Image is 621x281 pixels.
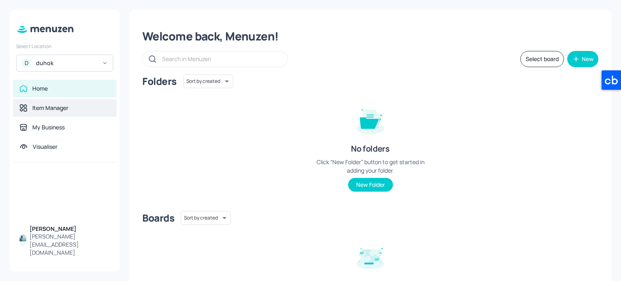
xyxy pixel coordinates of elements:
[142,29,598,44] div: Welcome back, Menuzen!
[32,123,65,131] div: My Business
[32,104,68,112] div: Item Manager
[36,59,97,67] div: duhok
[567,51,598,67] button: New
[582,56,594,62] div: New
[30,232,110,257] div: [PERSON_NAME][EMAIL_ADDRESS][DOMAIN_NAME]
[19,235,26,241] img: ACg8ocJ-raU1axZg0bwsTTUhX9F46X0hPoT_B1-SdtewC2vIwriQ9LyK=s96-c
[310,158,431,175] div: Click “New Folder” button to get started in adding your folder.
[30,225,110,233] div: [PERSON_NAME]
[183,73,233,89] div: Sort by created
[350,99,391,140] img: folder-empty
[520,51,564,67] button: Select board
[348,178,393,192] button: New Folder
[351,143,389,154] div: No folders
[21,58,31,68] div: D
[142,211,174,224] div: Boards
[16,43,113,50] div: Select Location
[33,143,57,151] div: Visualiser
[142,75,177,88] div: Folders
[350,236,391,277] img: design-empty
[32,85,48,93] div: Home
[181,210,231,226] div: Sort by created
[162,53,279,65] input: Search in Menuzen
